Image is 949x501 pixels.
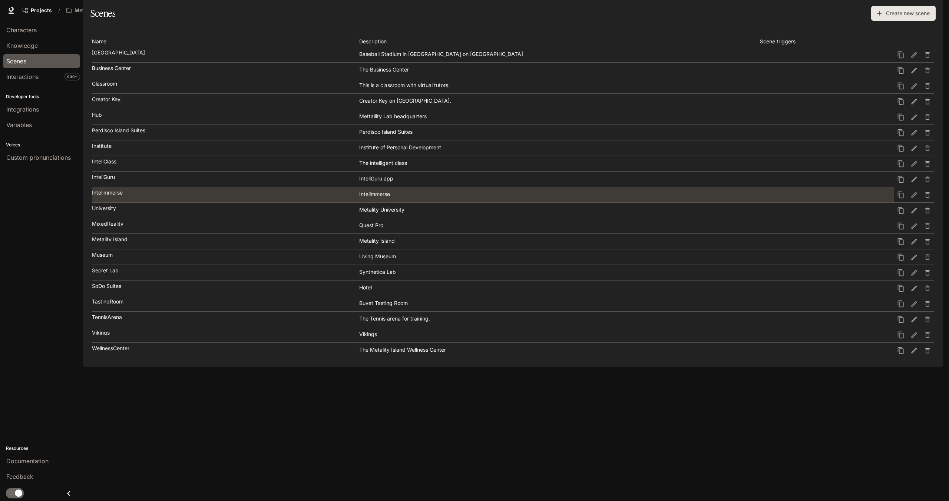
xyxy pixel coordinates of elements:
button: Delete scene [921,282,934,295]
button: Copy machine readable id for integration [894,313,907,326]
button: Delete scene [921,95,934,108]
button: Delete scene [921,79,934,93]
button: Delete scene [921,110,934,124]
button: Delete scene [921,297,934,311]
a: [GEOGRAPHIC_DATA]Baseball Stadium in [GEOGRAPHIC_DATA] on [GEOGRAPHIC_DATA] [92,47,894,62]
p: Business Center [92,66,131,71]
a: Edit scene [907,297,921,311]
p: WellnessCenter [92,346,129,351]
div: Synthetica Lab [359,268,760,276]
button: Delete scene [921,219,934,233]
p: InteliClass [92,159,116,164]
p: TennisArena [92,315,122,320]
button: Copy machine readable id for integration [894,64,907,77]
button: Delete scene [921,64,934,77]
a: Edit scene [907,110,921,124]
button: All workspaces [63,3,121,18]
p: University [92,206,116,211]
a: InteliGuruInteliGuru app [92,172,894,187]
button: Copy machine readable id for integration [894,157,907,170]
button: Copy machine readable id for integration [894,188,907,202]
a: Perdisco Island SuitesPerdisco Island Suites [92,125,894,140]
h1: Scenes [90,6,115,21]
p: Metality Island [92,237,128,242]
p: Museum [92,252,113,258]
a: Edit scene [907,48,921,62]
button: Delete scene [921,344,934,357]
a: SoDo SuitesHotel [92,281,894,296]
button: Delete scene [921,328,934,342]
div: Intelimmerse [359,190,760,198]
a: Edit scene [907,328,921,342]
button: Delete scene [921,313,934,326]
a: TastingRoomBuvet Tasting Room [92,296,894,311]
div: Buvet Tasting Room [359,299,760,307]
div: Metality Island [359,237,760,245]
p: MixedReality [92,221,123,226]
div: Metality University [359,206,760,213]
div: Living Museum [359,252,760,260]
button: Copy machine readable id for integration [894,79,907,93]
p: Intelimmerse [92,190,123,195]
div: Mettallity Lab headquarters [359,112,760,120]
button: Delete scene [921,48,934,62]
a: Creator KeyCreator Key on [GEOGRAPHIC_DATA]. [92,94,894,109]
div: This is a classroom with virtual tutors. [359,81,760,89]
a: Edit scene [907,188,921,202]
button: Copy machine readable id for integration [894,48,907,62]
button: Delete scene [921,142,934,155]
button: Copy machine readable id for integration [894,250,907,264]
button: Copy machine readable id for integration [894,204,907,217]
a: Edit scene [907,219,921,233]
a: Edit scene [907,157,921,170]
a: MuseumLiving Museum [92,249,894,265]
a: Edit scene [907,173,921,186]
p: Institute [92,143,112,149]
a: Edit scene [907,204,921,217]
p: MetalityVerse [75,7,109,14]
button: Copy machine readable id for integration [894,297,907,311]
p: Hub [92,112,102,117]
button: Delete scene [921,188,934,202]
p: Perdisco Island Suites [92,128,145,133]
a: Secret LabSynthetica Lab [92,265,894,280]
a: Edit scene [907,266,921,279]
div: Institute of Personal Development [359,143,760,151]
a: Edit scene [907,142,921,155]
div: Vikings [359,330,760,338]
div: The Business Center [359,66,760,73]
a: IntelimmerseIntelimmerse [92,187,894,202]
button: Copy machine readable id for integration [894,235,907,248]
a: Business CenterThe Business Center [92,63,894,78]
button: Copy machine readable id for integration [894,110,907,124]
div: The Tennis arena for training. [359,315,760,322]
button: Delete scene [921,250,934,264]
button: Copy machine readable id for integration [894,142,907,155]
p: Vikings [92,330,110,335]
p: SoDo Suites [92,283,121,289]
button: Delete scene [921,157,934,170]
button: Delete scene [921,204,934,217]
div: Baseball Stadium in [GEOGRAPHIC_DATA] on [GEOGRAPHIC_DATA] [359,50,760,58]
a: Go to projects [19,3,55,18]
div: Hotel [359,283,760,291]
button: Delete scene [921,235,934,248]
a: Edit scene [907,64,921,77]
a: Edit scene [907,250,921,264]
div: Perdisco Island Suites [359,128,760,136]
div: Creator Key on [GEOGRAPHIC_DATA]. [359,97,760,104]
a: Edit scene [907,282,921,295]
p: [GEOGRAPHIC_DATA] [92,50,145,55]
p: TastingRoom [92,299,123,304]
button: Copy machine readable id for integration [894,282,907,295]
a: Edit scene [907,95,921,108]
button: Delete scene [921,126,934,139]
p: InteliGuru [92,175,115,180]
button: Copy machine readable id for integration [894,126,907,139]
a: Edit scene [907,344,921,357]
a: HubMettallity Lab headquarters [92,109,894,125]
a: MixedRealityQuest Pro [92,218,894,233]
button: Copy machine readable id for integration [894,173,907,186]
a: UniversityMetality University [92,203,894,218]
p: Classroom [92,81,117,86]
